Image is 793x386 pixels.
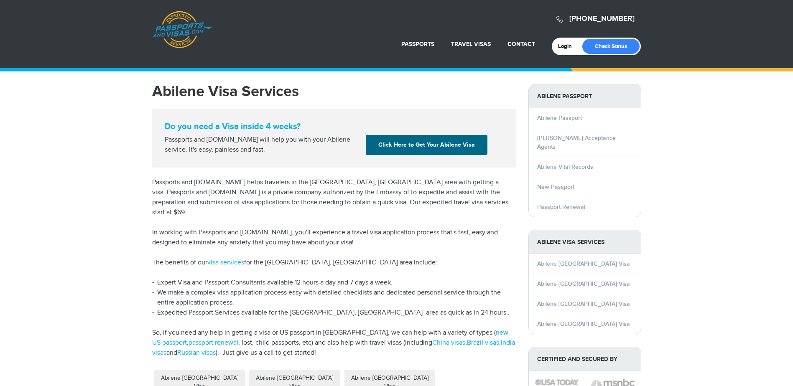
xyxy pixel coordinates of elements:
[467,339,499,347] a: Brazil visas
[152,288,516,308] li: We make a complex visa application process easy with detailed checklists and dedicated personal s...
[152,84,516,99] h1: Abilene Visa Services
[507,41,535,48] a: Contact
[366,135,487,155] a: Click Here to Get Your Abilene Visa
[432,339,465,347] a: China visas
[207,259,244,267] a: visa services
[152,339,515,357] a: India visas
[529,84,641,108] strong: Abilene Passport
[529,347,641,371] strong: Certified and Secured by
[165,122,503,132] strong: Do you need a Visa inside 4 weeks?
[537,183,574,190] a: New Passport
[537,135,616,150] a: [PERSON_NAME] Acceptance Agents
[152,258,516,268] p: The benefits of our for the [GEOGRAPHIC_DATA], [GEOGRAPHIC_DATA] area include:
[152,329,508,347] a: new US passport
[558,43,578,50] a: Login
[537,114,582,122] a: Abilene Passport
[152,228,516,248] p: In working with Passports and [DOMAIN_NAME], you'll experience a travel visa application process ...
[537,300,630,307] a: Abilene [GEOGRAPHIC_DATA] Visa
[537,203,585,211] a: Passport Renewal
[569,14,635,23] a: [PHONE_NUMBER]
[152,278,516,288] li: Expert Visa and Passport Consultants available 12 hours a day and 7 days a week.
[537,260,630,267] a: Abilene [GEOGRAPHIC_DATA] Visa
[153,11,212,48] a: Passports & [DOMAIN_NAME]
[152,328,516,358] p: So, if you need any help in getting a visa or US passport in [GEOGRAPHIC_DATA], we can help with ...
[161,135,363,155] div: Passports and [DOMAIN_NAME] will help you with your Abilene service. It's easy, painless and fast.
[152,308,516,318] li: Expedited Passport Services available for the [GEOGRAPHIC_DATA], [GEOGRAPHIC_DATA] area as quick ...
[529,230,641,254] strong: Abilene Visa Services
[177,349,216,357] a: Russian visas
[537,280,630,287] a: Abilene [GEOGRAPHIC_DATA] Visa
[582,39,640,54] a: Check Status
[537,163,593,170] a: Abilene Vital Records
[451,41,491,48] a: Travel Visas
[152,178,516,218] p: Passports and [DOMAIN_NAME] helps travelers in the [GEOGRAPHIC_DATA], [GEOGRAPHIC_DATA] area with...
[189,339,238,347] a: passport renewal
[535,379,579,385] img: image description
[401,41,434,48] a: Passports
[537,320,630,328] a: Abilene [GEOGRAPHIC_DATA] Visa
